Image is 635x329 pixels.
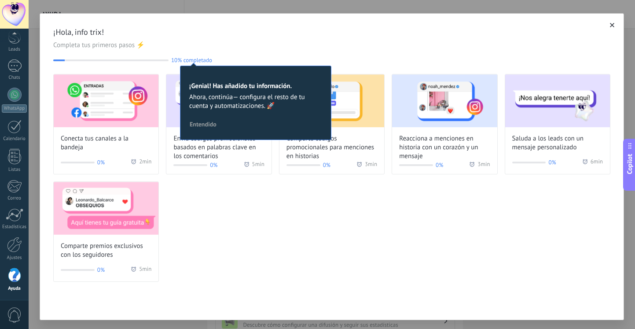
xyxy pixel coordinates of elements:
span: Ahora, continúa— configura el resto de tu cuenta y automatizaciones. 🚀 [189,93,322,111]
span: Completa tus primeros pasos ⚡ [53,41,610,50]
div: Ajustes [2,255,27,261]
span: Envía códigos promocionales basados en palabras clave en los comentarios [173,134,264,161]
span: 0% [548,158,556,167]
span: 5 min [252,161,264,170]
img: Share exclusive rewards with followers [54,182,158,235]
img: Share promo codes for story mentions [279,74,384,127]
span: Saluda a los leads con un mensaje personalizado [512,134,603,152]
div: Correo [2,196,27,201]
span: 3 min [365,161,377,170]
span: 0% [97,158,105,167]
img: React to story mentions with a heart and personalized message [392,74,497,127]
span: 6 min [591,158,603,167]
img: Greet leads with a custom message (Wizard onboarding modal) [505,74,610,127]
span: Reacciona a menciones en historia con un corazón y un mensaje [399,134,490,161]
img: Send promo codes based on keywords in comments (Wizard onboarding modal) [166,74,271,127]
div: Calendario [2,136,27,142]
span: 3 min [477,161,490,170]
span: Conecta tus canales a la bandeja [61,134,151,152]
div: Chats [2,75,27,81]
span: Entendido [190,121,217,127]
span: 0% [97,266,105,274]
span: 5 min [139,266,151,274]
h2: ¡Genial! Has añadido tu información. [189,82,322,90]
div: Estadísticas [2,224,27,230]
span: 0% [436,161,443,170]
button: Entendido [186,118,220,131]
span: 0% [210,161,217,170]
div: Leads [2,47,27,52]
span: Comparte premios exclusivos con los seguidores [61,242,151,259]
span: Copilot [625,154,634,174]
div: Listas [2,167,27,173]
span: ¡Hola, info trix! [53,27,610,37]
span: 2 min [139,158,151,167]
span: Comparte códigos promocionales para menciones en historias [286,134,377,161]
span: 0% [323,161,330,170]
div: WhatsApp [2,104,27,113]
div: Ayuda [2,286,27,292]
span: 10% completado [171,57,212,63]
img: Connect your channels to the inbox [54,74,158,127]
